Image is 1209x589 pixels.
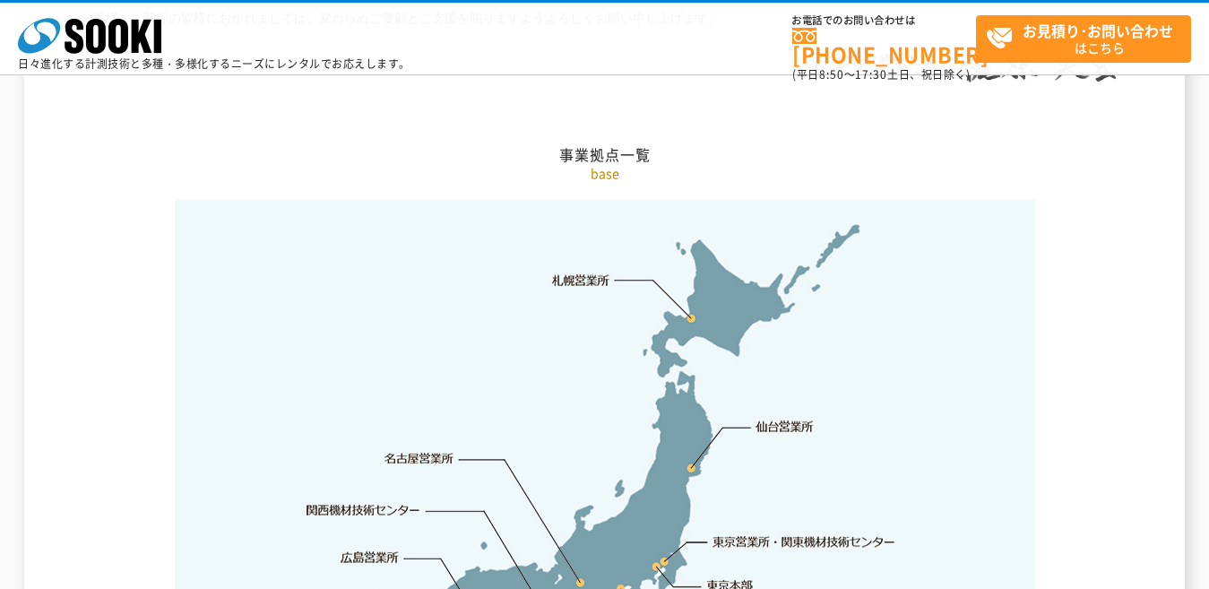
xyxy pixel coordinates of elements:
[855,66,887,82] span: 17:30
[307,501,420,519] a: 関西機材技術センター
[713,533,897,550] a: 東京営業所・関東機材技術センター
[341,548,400,566] a: 広島営業所
[384,450,454,468] a: 名古屋営業所
[792,28,976,65] a: [PHONE_NUMBER]
[1023,20,1173,41] strong: お見積り･お問い合わせ
[756,418,814,436] a: 仙台営業所
[819,66,844,82] span: 8:50
[552,271,610,289] a: 札幌営業所
[986,16,1190,61] span: はこちら
[792,66,970,82] span: (平日 ～ 土日、祝日除く)
[792,15,976,26] span: お電話でのお問い合わせは
[18,58,410,69] p: 日々進化する計測技術と多種・多様化するニーズにレンタルでお応えします。
[81,164,1129,183] p: base
[976,15,1191,63] a: お見積り･お問い合わせはこちら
